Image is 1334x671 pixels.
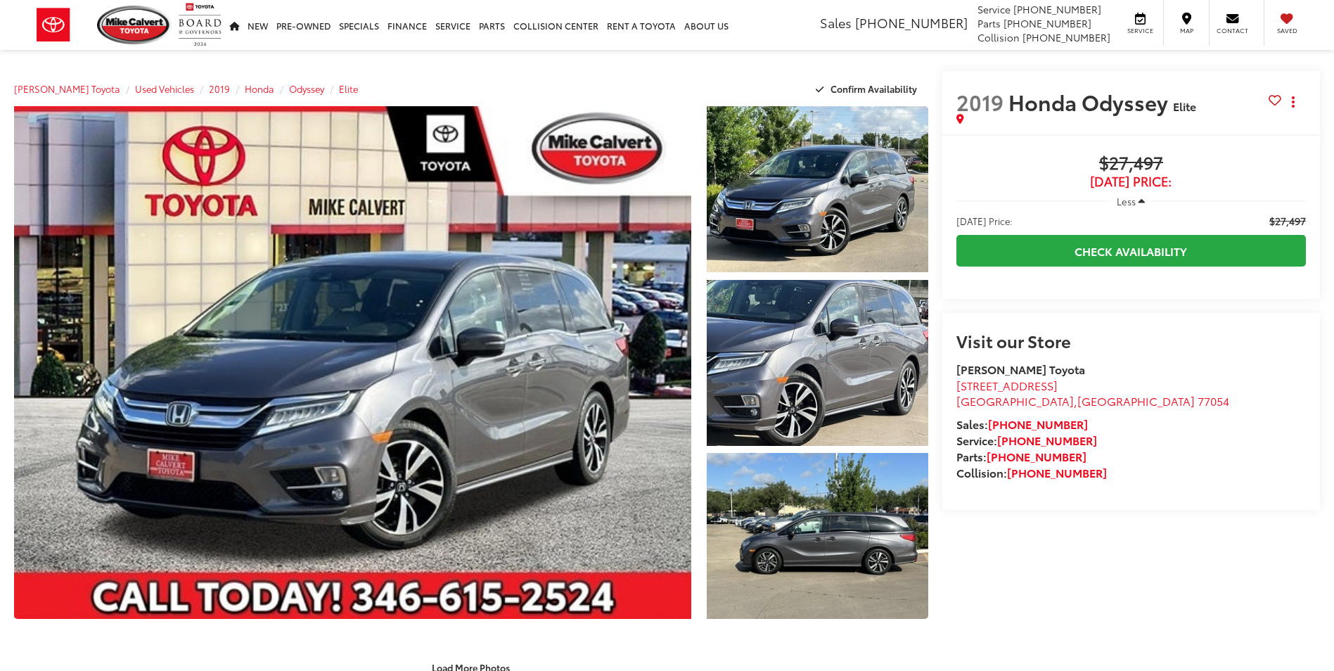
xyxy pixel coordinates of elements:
span: [PHONE_NUMBER] [1003,16,1091,30]
span: Confirm Availability [830,82,917,95]
span: [PHONE_NUMBER] [1013,2,1101,16]
span: Map [1171,26,1202,35]
span: Contact [1217,26,1248,35]
a: Expand Photo 3 [707,453,928,619]
span: Parts [977,16,1001,30]
span: [GEOGRAPHIC_DATA] [1077,392,1195,409]
a: Check Availability [956,235,1306,267]
a: [PERSON_NAME] Toyota [14,82,120,95]
span: Saved [1271,26,1302,35]
span: , [956,392,1229,409]
span: [PHONE_NUMBER] [855,13,968,32]
span: Collision [977,30,1020,44]
a: Used Vehicles [135,82,194,95]
button: Actions [1281,89,1306,114]
strong: Parts: [956,448,1086,464]
span: Elite [1173,98,1196,114]
span: Honda Odyssey [1008,87,1173,117]
a: [PHONE_NUMBER] [1007,464,1107,480]
a: [PHONE_NUMBER] [997,432,1097,448]
a: 2019 [209,82,230,95]
a: Expand Photo 0 [14,106,691,619]
span: dropdown dots [1292,96,1295,108]
a: Odyssey [289,82,324,95]
img: 2019 Honda Odyssey Elite [705,105,930,274]
button: Less [1110,188,1153,214]
span: 77054 [1198,392,1229,409]
span: Service [977,2,1011,16]
a: Elite [339,82,358,95]
span: [STREET_ADDRESS] [956,377,1058,393]
a: [STREET_ADDRESS] [GEOGRAPHIC_DATA],[GEOGRAPHIC_DATA] 77054 [956,377,1229,409]
span: Service [1124,26,1156,35]
img: 2019 Honda Odyssey Elite [705,278,930,447]
strong: Sales: [956,416,1088,432]
span: 2019 [956,87,1003,117]
span: [DATE] Price: [956,214,1013,228]
span: [DATE] Price: [956,174,1306,188]
img: 2019 Honda Odyssey Elite [705,452,930,621]
img: Mike Calvert Toyota [97,6,172,44]
span: $27,497 [1269,214,1306,228]
span: [PHONE_NUMBER] [1022,30,1110,44]
a: Honda [245,82,274,95]
span: [GEOGRAPHIC_DATA] [956,392,1074,409]
strong: Service: [956,432,1097,448]
button: Confirm Availability [808,77,928,101]
a: Expand Photo 1 [707,106,928,272]
img: 2019 Honda Odyssey Elite [7,103,698,622]
a: Expand Photo 2 [707,280,928,446]
h2: Visit our Store [956,331,1306,350]
span: Less [1117,195,1136,207]
strong: Collision: [956,464,1107,480]
strong: [PERSON_NAME] Toyota [956,361,1085,377]
span: Sales [820,13,852,32]
a: [PHONE_NUMBER] [987,448,1086,464]
span: $27,497 [956,153,1306,174]
a: [PHONE_NUMBER] [988,416,1088,432]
